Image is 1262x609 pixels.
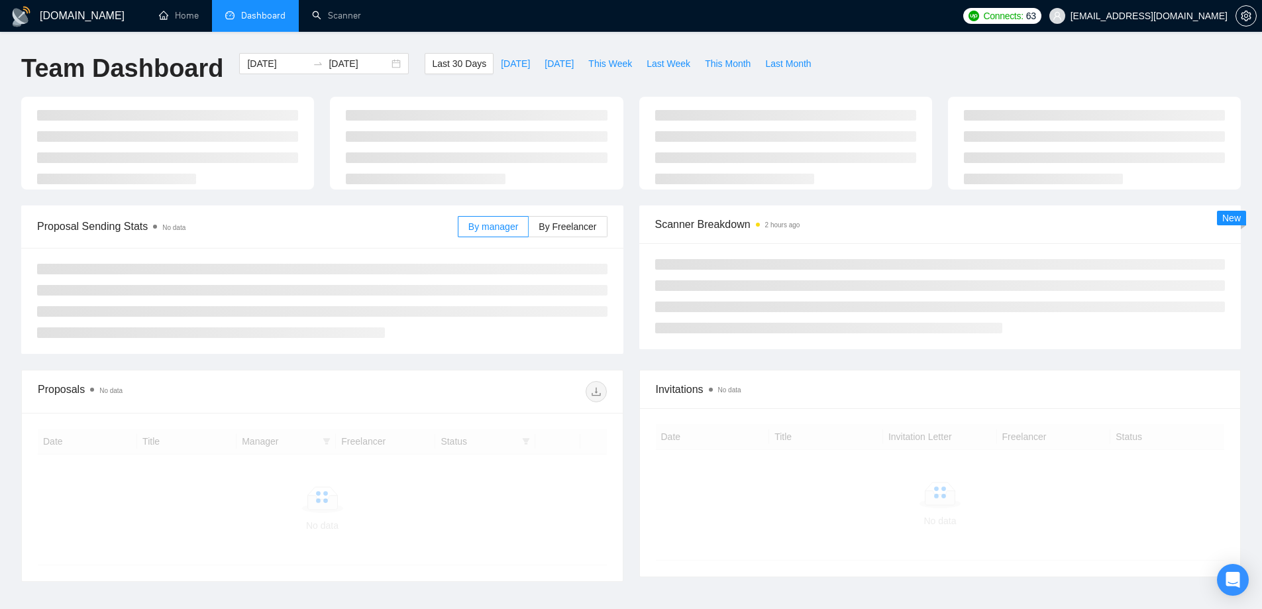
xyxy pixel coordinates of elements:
[639,53,698,74] button: Last Week
[1053,11,1062,21] span: user
[718,386,741,394] span: No data
[313,58,323,69] span: swap-right
[11,6,32,27] img: logo
[159,10,199,21] a: homeHome
[698,53,758,74] button: This Month
[545,56,574,71] span: [DATE]
[37,218,458,235] span: Proposal Sending Stats
[21,53,223,84] h1: Team Dashboard
[656,381,1225,398] span: Invitations
[1222,213,1241,223] span: New
[758,53,818,74] button: Last Month
[162,224,185,231] span: No data
[537,53,581,74] button: [DATE]
[1236,11,1256,21] span: setting
[313,58,323,69] span: to
[1236,5,1257,27] button: setting
[494,53,537,74] button: [DATE]
[588,56,632,71] span: This Week
[581,53,639,74] button: This Week
[983,9,1023,23] span: Connects:
[329,56,389,71] input: End date
[247,56,307,71] input: Start date
[765,221,800,229] time: 2 hours ago
[468,221,518,232] span: By manager
[1026,9,1036,23] span: 63
[647,56,690,71] span: Last Week
[432,56,486,71] span: Last 30 Days
[99,387,123,394] span: No data
[225,11,235,20] span: dashboard
[425,53,494,74] button: Last 30 Days
[241,10,286,21] span: Dashboard
[312,10,361,21] a: searchScanner
[969,11,979,21] img: upwork-logo.png
[655,216,1226,233] span: Scanner Breakdown
[705,56,751,71] span: This Month
[38,381,322,402] div: Proposals
[539,221,596,232] span: By Freelancer
[501,56,530,71] span: [DATE]
[1236,11,1257,21] a: setting
[1217,564,1249,596] div: Open Intercom Messenger
[765,56,811,71] span: Last Month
